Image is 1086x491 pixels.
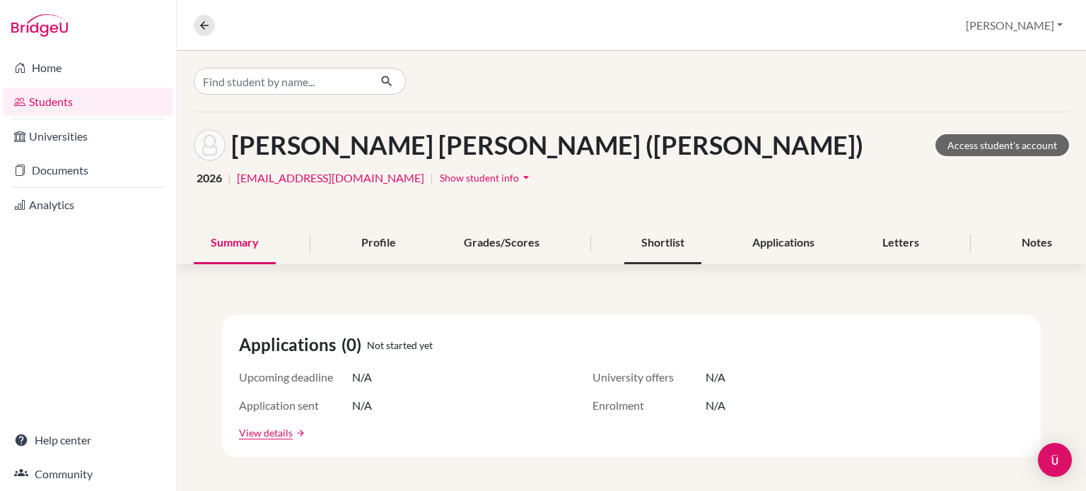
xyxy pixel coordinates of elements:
[624,223,701,264] div: Shortlist
[430,170,433,187] span: |
[341,332,367,357] span: (0)
[3,88,173,116] a: Students
[194,68,369,95] input: Find student by name...
[3,54,173,82] a: Home
[231,130,863,160] h1: [PERSON_NAME] [PERSON_NAME] ([PERSON_NAME])
[440,172,519,184] span: Show student info
[239,397,352,414] span: Application sent
[706,397,725,414] span: N/A
[11,14,68,37] img: Bridge-U
[352,397,372,414] span: N/A
[239,425,293,440] a: View details
[194,129,226,161] img: Dinh Ngoc Anh (Annie) Tran's avatar
[1038,443,1072,477] div: Open Intercom Messenger
[1005,223,1069,264] div: Notes
[293,428,305,438] a: arrow_forward
[447,223,556,264] div: Grades/Scores
[237,170,424,187] a: [EMAIL_ADDRESS][DOMAIN_NAME]
[352,369,372,386] span: N/A
[194,223,276,264] div: Summary
[3,122,173,150] a: Universities
[239,332,341,357] span: Applications
[935,134,1069,156] a: Access student's account
[367,338,433,353] span: Not started yet
[3,426,173,454] a: Help center
[439,167,534,189] button: Show student infoarrow_drop_down
[592,369,706,386] span: University offers
[3,191,173,219] a: Analytics
[239,369,352,386] span: Upcoming deadline
[959,12,1069,39] button: [PERSON_NAME]
[197,170,222,187] span: 2026
[735,223,831,264] div: Applications
[865,223,936,264] div: Letters
[3,460,173,488] a: Community
[519,170,533,184] i: arrow_drop_down
[3,156,173,184] a: Documents
[592,397,706,414] span: Enrolment
[706,369,725,386] span: N/A
[344,223,413,264] div: Profile
[228,170,231,187] span: |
